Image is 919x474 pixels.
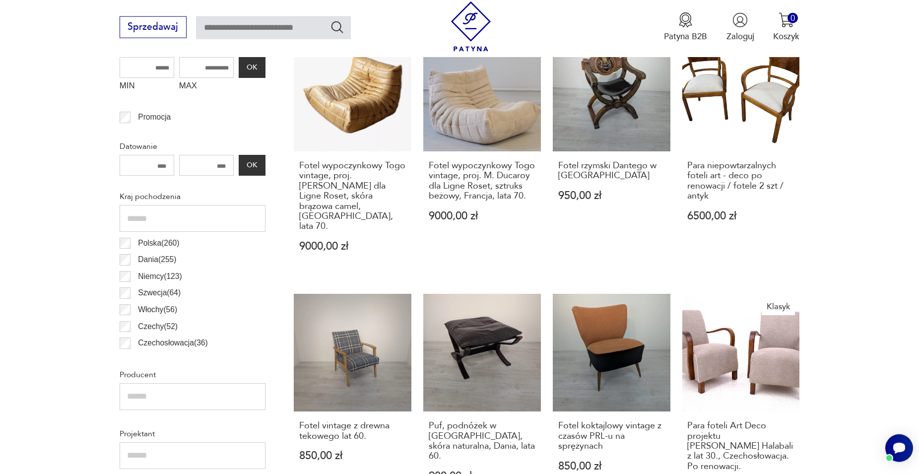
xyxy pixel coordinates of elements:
button: Patyna B2B [664,12,707,42]
a: KlasykFotel wypoczynkowy Togo vintage, proj. M. Ducaroy dla Ligne Roset, skóra brązowa camel, Fra... [294,34,411,275]
img: Ikona koszyka [779,12,794,28]
p: Patyna B2B [664,31,707,42]
h3: Para foteli Art Deco projektu [PERSON_NAME] Halabali z lat 30., Czechosłowacja. Po renowacji. [687,421,794,472]
h3: Para niepowtarzalnych foteli art - deco po renowacji / fotele 2 szt / antyk [687,161,794,202]
h3: Fotel wypoczynkowy Togo vintage, proj. M. Ducaroy dla Ligne Roset, sztruks beżowy, Francja, lata 70. [429,161,535,202]
p: Datowanie [120,140,265,153]
p: Polska ( 260 ) [138,237,179,250]
p: 9000,00 zł [299,241,406,252]
div: 0 [788,13,798,23]
button: OK [239,57,265,78]
button: 0Koszyk [773,12,799,42]
a: Sprzedawaj [120,24,187,32]
h3: Fotel wypoczynkowy Togo vintage, proj. [PERSON_NAME] dla Ligne Roset, skóra brązowa camel, [GEOGR... [299,161,406,232]
label: MAX [179,78,234,97]
h3: Fotel vintage z drewna tekowego lat 60. [299,421,406,441]
img: Ikona medalu [678,12,693,28]
a: Ikona medaluPatyna B2B [664,12,707,42]
button: OK [239,155,265,176]
img: Ikonka użytkownika [732,12,748,28]
p: Kraj pochodzenia [120,190,265,203]
a: Para niepowtarzalnych foteli art - deco po renowacji / fotele 2 szt / antykPara niepowtarzalnych ... [682,34,800,275]
p: Niemcy ( 123 ) [138,270,182,283]
h3: Fotel koktajlowy vintage z czasów PRL-u na sprężynach [558,421,665,451]
p: Dania ( 255 ) [138,253,176,266]
button: Zaloguj [726,12,754,42]
p: Czechy ( 52 ) [138,320,178,333]
p: Włochy ( 56 ) [138,303,177,316]
iframe: Smartsupp widget button [885,434,913,462]
p: 9000,00 zł [429,211,535,221]
h3: Puf, podnóżek w [GEOGRAPHIC_DATA], skóra naturalna, Dania, lata 60. [429,421,535,462]
a: KlasykFotel wypoczynkowy Togo vintage, proj. M. Ducaroy dla Ligne Roset, sztruks beżowy, Francja,... [423,34,541,275]
p: Projektant [120,427,265,440]
img: Patyna - sklep z meblami i dekoracjami vintage [446,1,496,52]
h3: Fotel rzymski Dantego w [GEOGRAPHIC_DATA] [558,161,665,181]
p: Zaloguj [726,31,754,42]
p: 850,00 zł [558,461,665,472]
p: 6500,00 zł [687,211,794,221]
a: Fotel rzymski Dantego w mahoniuFotel rzymski Dantego w [GEOGRAPHIC_DATA]950,00 zł [553,34,670,275]
p: 850,00 zł [299,451,406,461]
p: Norwegia ( 24 ) [138,353,185,366]
button: Sprzedawaj [120,16,187,38]
p: Czechosłowacja ( 36 ) [138,337,207,349]
p: Producent [120,368,265,381]
p: Koszyk [773,31,799,42]
p: Szwecja ( 64 ) [138,286,181,299]
button: Szukaj [330,20,344,34]
label: MIN [120,78,174,97]
p: Promocja [138,111,171,124]
p: 950,00 zł [558,191,665,201]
